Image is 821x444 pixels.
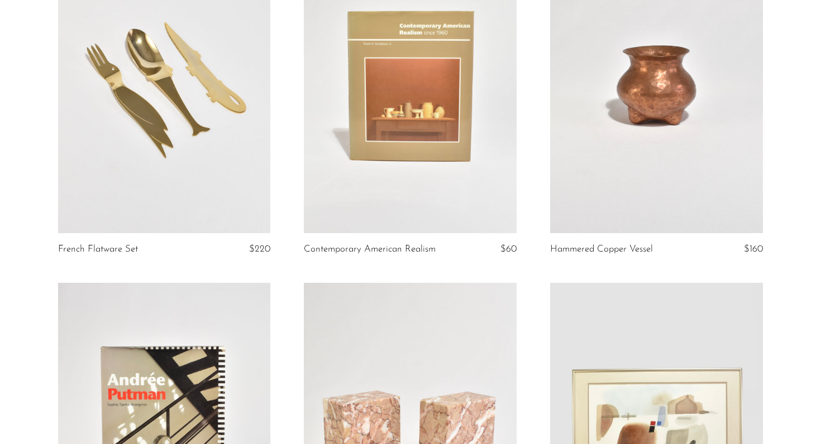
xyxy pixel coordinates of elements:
[304,244,436,254] a: Contemporary American Realism
[249,244,270,254] span: $220
[500,244,517,254] span: $60
[744,244,763,254] span: $160
[58,244,138,254] a: French Flatware Set
[550,244,653,254] a: Hammered Copper Vessel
